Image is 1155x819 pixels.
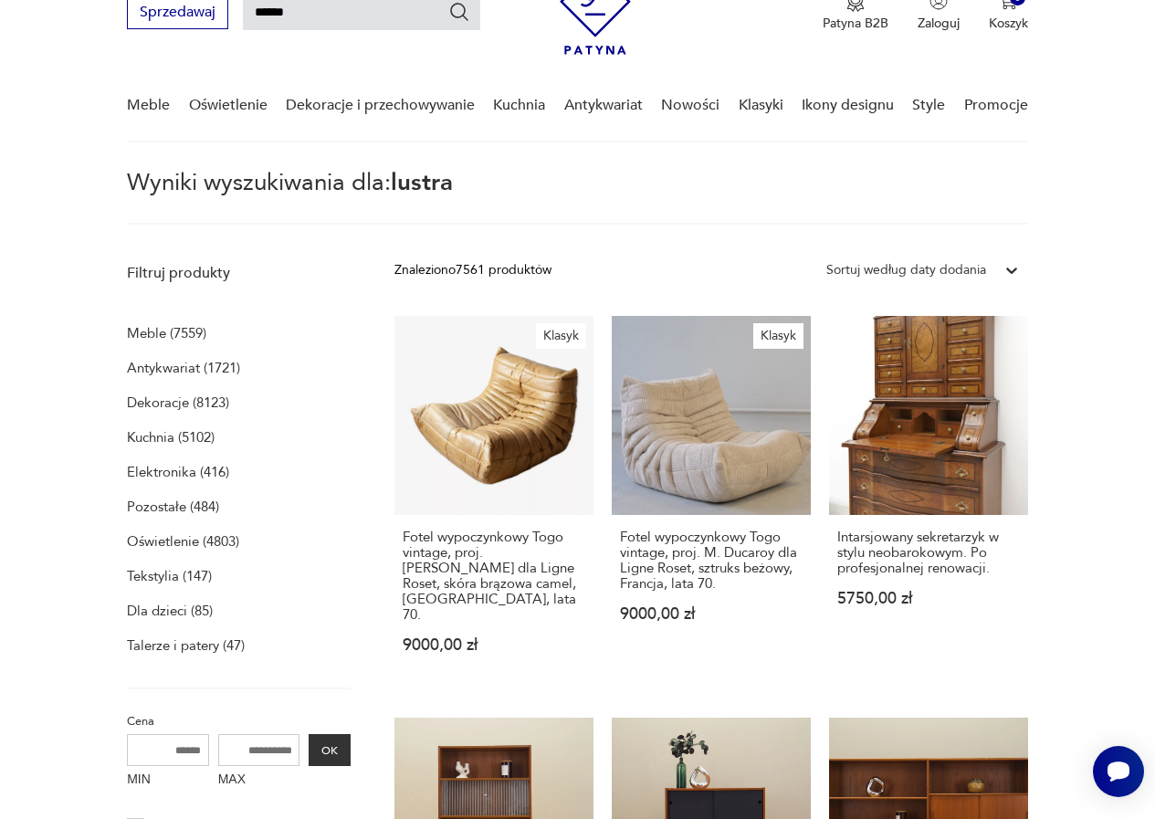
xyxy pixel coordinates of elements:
span: lustra [391,166,453,199]
a: Antykwariat (1721) [127,355,240,381]
a: Style [912,70,945,141]
p: 5750,00 zł [837,591,1020,606]
div: Sortuj według daty dodania [826,260,986,280]
a: Intarsjowany sekretarzyk w stylu neobarokowym. Po profesjonalnej renowacji.Intarsjowany sekretarz... [829,316,1028,688]
a: Dekoracje (8123) [127,390,229,415]
p: Koszyk [989,15,1028,32]
p: Zaloguj [918,15,960,32]
button: OK [309,734,351,766]
a: Kuchnia (5102) [127,425,215,450]
iframe: Smartsupp widget button [1093,746,1144,797]
a: Nowości [661,70,719,141]
a: Dekoracje i przechowywanie [286,70,475,141]
a: Antykwariat [564,70,643,141]
p: Wyniki wyszukiwania dla: [127,172,1028,225]
a: Oświetlenie [189,70,268,141]
h3: Fotel wypoczynkowy Togo vintage, proj. M. Ducaroy dla Ligne Roset, sztruks beżowy, Francja, lata 70. [620,530,803,592]
p: Filtruj produkty [127,263,351,283]
div: Znaleziono 7561 produktów [394,260,551,280]
p: 9000,00 zł [403,637,585,653]
a: Oświetlenie (4803) [127,529,239,554]
a: Promocje [964,70,1028,141]
label: MIN [127,766,209,795]
a: Talerze i patery (47) [127,633,245,658]
a: Kuchnia [493,70,545,141]
p: Cena [127,711,351,731]
p: Patyna B2B [823,15,888,32]
a: Ikony designu [802,70,894,141]
a: Klasyki [739,70,783,141]
a: Meble (7559) [127,320,206,346]
a: Meble [127,70,170,141]
label: MAX [218,766,300,795]
a: Tekstylia (147) [127,563,212,589]
a: Pozostałe (484) [127,494,219,520]
button: Szukaj [448,1,470,23]
h3: Fotel wypoczynkowy Togo vintage, proj. [PERSON_NAME] dla Ligne Roset, skóra brązowa camel, [GEOGR... [403,530,585,623]
a: Dla dzieci (85) [127,598,213,624]
a: Elektronika (416) [127,459,229,485]
h3: Intarsjowany sekretarzyk w stylu neobarokowym. Po profesjonalnej renowacji. [837,530,1020,576]
a: KlasykFotel wypoczynkowy Togo vintage, proj. M. Ducaroy dla Ligne Roset, skóra brązowa camel, Fra... [394,316,593,688]
p: 9000,00 zł [620,606,803,622]
a: Sprzedawaj [127,7,228,20]
a: KlasykFotel wypoczynkowy Togo vintage, proj. M. Ducaroy dla Ligne Roset, sztruks beżowy, Francja,... [612,316,811,688]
